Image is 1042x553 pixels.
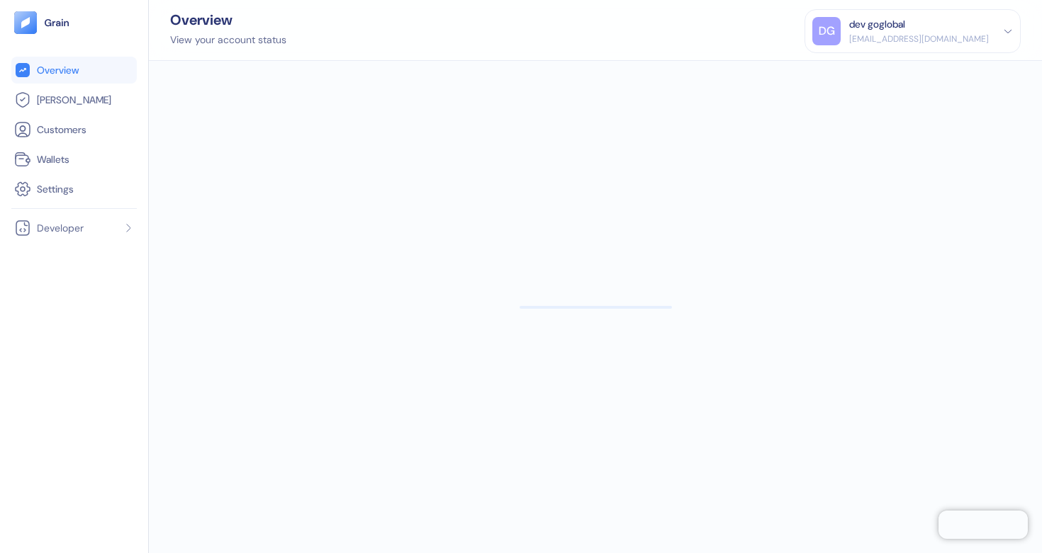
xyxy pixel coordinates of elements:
[37,182,74,196] span: Settings
[37,63,79,77] span: Overview
[849,33,989,45] div: [EMAIL_ADDRESS][DOMAIN_NAME]
[44,18,70,28] img: logo
[14,62,134,79] a: Overview
[14,11,37,34] img: logo-tablet-V2.svg
[37,221,84,235] span: Developer
[14,121,134,138] a: Customers
[37,152,69,166] span: Wallets
[849,17,905,32] div: dev goglobal
[37,122,86,137] span: Customers
[14,91,134,108] a: [PERSON_NAME]
[14,181,134,198] a: Settings
[14,151,134,168] a: Wallets
[939,511,1028,539] iframe: Chatra live chat
[812,17,841,45] div: DG
[170,13,286,27] div: Overview
[37,93,111,107] span: [PERSON_NAME]
[170,33,286,47] div: View your account status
